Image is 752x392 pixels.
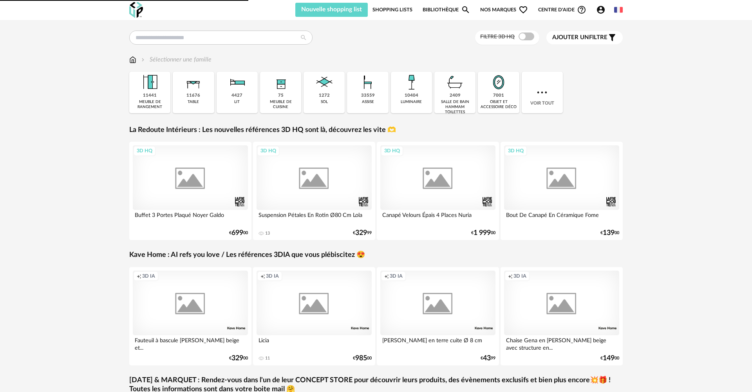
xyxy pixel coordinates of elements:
a: Creation icon 3D IA Chaise Gena en [PERSON_NAME] beige avec structure en... €14900 [501,267,623,365]
div: 2409 [450,93,461,99]
div: 3D HQ [133,146,156,156]
span: Creation icon [384,273,389,279]
a: Creation icon 3D IA [PERSON_NAME] en terre cuite Ø 8 cm €4399 [377,267,499,365]
span: Help Circle Outline icon [577,5,586,14]
a: Kave Home : AI refs you love / Les références 3DIA que vous plébiscitez 😍 [129,251,365,260]
button: Ajouter unfiltre Filter icon [546,31,623,44]
div: Voir tout [522,72,563,113]
span: Creation icon [260,273,265,279]
div: Fauteuil à bascule [PERSON_NAME] beige et... [133,335,248,351]
div: Bout De Canapé En Céramique Fome [504,210,619,226]
div: assise [362,99,374,105]
div: sol [321,99,328,105]
div: table [188,99,199,105]
span: Heart Outline icon [519,5,528,14]
div: Buffet 3 Portes Plaqué Noyer Galdo [133,210,248,226]
div: [PERSON_NAME] en terre cuite Ø 8 cm [380,335,495,351]
div: € 00 [229,230,248,236]
div: meuble de rangement [132,99,168,110]
img: Salle%20de%20bain.png [445,72,466,93]
a: Creation icon 3D IA Licia 11 €98500 [253,267,375,365]
span: Creation icon [508,273,513,279]
div: 3D HQ [257,146,280,156]
a: Creation icon 3D IA Fauteuil à bascule [PERSON_NAME] beige et... €32900 [129,267,251,365]
div: 13 [265,231,270,236]
div: 3D HQ [504,146,527,156]
span: 43 [483,356,491,361]
a: 3D HQ Canapé Velours Épais 4 Places Nuria €1 99900 [377,142,499,240]
img: Assise.png [357,72,378,93]
a: 3D HQ Buffet 3 Portes Plaqué Noyer Galdo €69900 [129,142,251,240]
div: € 99 [353,230,372,236]
img: fr [614,5,623,14]
span: Account Circle icon [596,5,606,14]
a: BibliothèqueMagnify icon [423,3,470,17]
div: € 00 [353,356,372,361]
img: Miroir.png [488,72,509,93]
span: 3D IA [142,273,155,279]
div: 11676 [186,93,200,99]
span: Filtre 3D HQ [480,34,515,40]
div: luminaire [401,99,422,105]
div: 1272 [319,93,330,99]
span: 699 [231,230,243,236]
span: 3D IA [266,273,279,279]
img: Literie.png [226,72,248,93]
span: 3D IA [513,273,526,279]
img: Meuble%20de%20rangement.png [139,72,161,93]
span: 1 999 [474,230,491,236]
div: 4427 [231,93,242,99]
a: 3D HQ Suspension Pétales En Rotin Ø80 Cm Lola 13 €32999 [253,142,375,240]
div: 75 [278,93,284,99]
div: salle de bain hammam toilettes [437,99,473,115]
div: 7001 [493,93,504,99]
span: 985 [355,356,367,361]
div: 10404 [405,93,418,99]
div: objet et accessoire déco [480,99,517,110]
img: Sol.png [314,72,335,93]
img: Luminaire.png [401,72,422,93]
a: La Redoute Intérieurs : Les nouvelles références 3D HQ sont là, découvrez les vite 🫶 [129,126,396,135]
span: Creation icon [137,273,141,279]
div: 3D HQ [381,146,403,156]
div: 11 [265,356,270,361]
div: Licia [257,335,372,351]
img: more.7b13dc1.svg [535,85,549,99]
span: Account Circle icon [596,5,609,14]
span: 329 [231,356,243,361]
span: filtre [552,34,607,42]
div: Suspension Pétales En Rotin Ø80 Cm Lola [257,210,372,226]
span: Nos marques [480,3,528,17]
a: Shopping Lists [372,3,412,17]
span: 329 [355,230,367,236]
img: Table.png [183,72,204,93]
span: Magnify icon [461,5,470,14]
div: € 00 [471,230,495,236]
div: lit [234,99,240,105]
span: 3D IA [390,273,403,279]
span: Nouvelle shopping list [301,6,362,13]
img: Rangement.png [270,72,291,93]
div: Canapé Velours Épais 4 Places Nuria [380,210,495,226]
span: Ajouter un [552,34,589,40]
span: 149 [603,356,615,361]
img: OXP [129,2,143,18]
div: meuble de cuisine [262,99,299,110]
a: 3D HQ Bout De Canapé En Céramique Fome €13900 [501,142,623,240]
div: 11441 [143,93,157,99]
span: Filter icon [607,33,617,42]
div: Chaise Gena en [PERSON_NAME] beige avec structure en... [504,335,619,351]
div: € 00 [229,356,248,361]
span: Centre d'aideHelp Circle Outline icon [538,5,586,14]
button: Nouvelle shopping list [295,3,368,17]
span: 139 [603,230,615,236]
img: svg+xml;base64,PHN2ZyB3aWR0aD0iMTYiIGhlaWdodD0iMTciIHZpZXdCb3g9IjAgMCAxNiAxNyIgZmlsbD0ibm9uZSIgeG... [129,55,136,64]
div: € 00 [600,230,619,236]
div: Sélectionner une famille [140,55,211,64]
div: € 00 [600,356,619,361]
img: svg+xml;base64,PHN2ZyB3aWR0aD0iMTYiIGhlaWdodD0iMTYiIHZpZXdCb3g9IjAgMCAxNiAxNiIgZmlsbD0ibm9uZSIgeG... [140,55,146,64]
div: 33559 [361,93,375,99]
div: € 99 [481,356,495,361]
